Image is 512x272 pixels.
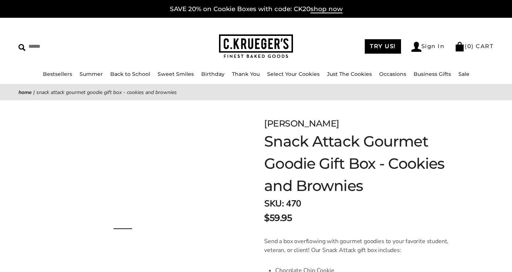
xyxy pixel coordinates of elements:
a: TRY US! [365,39,401,54]
a: Select Your Cookies [267,71,320,77]
a: SAVE 20% on Cookie Boxes with code: CK20shop now [170,5,343,13]
a: Occasions [379,71,406,77]
span: $59.95 [264,211,292,225]
img: Search [18,44,26,51]
img: Account [411,42,421,52]
a: Sign In [411,42,445,52]
a: Just The Cookies [327,71,372,77]
a: Birthday [201,71,225,77]
h1: Snack Attack Gourmet Goodie Gift Box - Cookies and Brownies [264,130,475,197]
a: Back to School [110,71,150,77]
input: Search [18,41,129,52]
img: Bag [455,42,465,51]
img: C.KRUEGER'S [219,34,293,58]
span: Snack Attack Gourmet Goodie Gift Box - Cookies and Brownies [36,89,177,96]
a: Bestsellers [43,71,72,77]
p: Send a box overflowing with gourmet goodies to your favorite student, veteran, or client! Our Sna... [264,237,466,255]
div: [PERSON_NAME] [264,117,475,130]
a: Summer [80,71,103,77]
a: Business Gifts [414,71,451,77]
span: | [33,89,35,96]
nav: breadcrumbs [18,88,494,97]
a: (0) CART [455,43,494,50]
a: Sale [458,71,469,77]
a: Home [18,89,32,96]
strong: SKU: [264,198,284,209]
span: 0 [467,43,472,50]
a: Thank You [232,71,260,77]
span: 470 [286,198,301,209]
span: shop now [310,5,343,13]
a: Sweet Smiles [158,71,194,77]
